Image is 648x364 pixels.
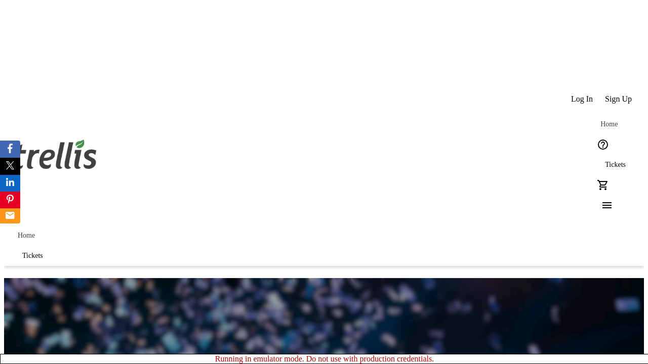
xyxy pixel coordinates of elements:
span: Log In [571,95,593,104]
span: Tickets [605,161,626,169]
a: Home [10,225,43,246]
a: Home [593,114,625,134]
a: Tickets [593,155,638,175]
button: Menu [593,195,613,215]
span: Home [600,120,618,128]
button: Log In [565,89,599,109]
img: Orient E2E Organization 2YHIGTucsj's Logo [10,128,100,179]
button: Help [593,134,613,155]
span: Tickets [22,252,43,260]
button: Cart [593,175,613,195]
span: Sign Up [605,95,632,104]
span: Home [18,232,35,240]
button: Sign Up [599,89,638,109]
a: Tickets [10,246,55,266]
